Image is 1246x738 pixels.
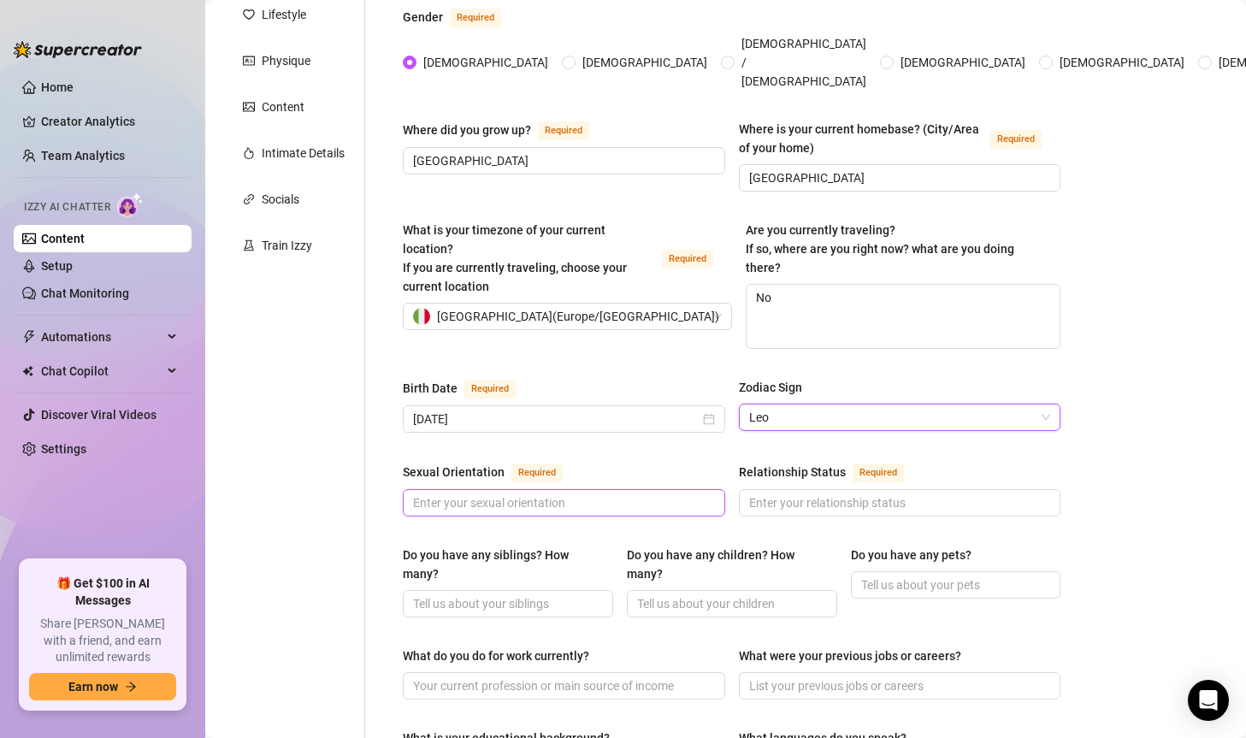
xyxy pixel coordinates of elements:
[413,493,712,512] input: Sexual Orientation
[403,462,582,482] label: Sexual Orientation
[403,121,531,139] div: Where did you grow up?
[637,594,824,613] input: Do you have any children? How many?
[739,120,1061,157] label: Where is your current homebase? (City/Area of your home)
[851,546,983,564] label: Do you have any pets?
[627,546,837,583] label: Do you have any children? How many?
[739,378,802,397] div: Zodiac Sign
[739,120,984,157] div: Where is your current homebase? (City/Area of your home)
[413,410,700,428] input: Birth Date
[24,199,110,215] span: Izzy AI Chatter
[262,190,299,209] div: Socials
[749,493,1048,512] input: Relationship Status
[851,546,971,564] div: Do you have any pets?
[403,120,608,140] label: Where did you grow up?
[262,51,310,70] div: Physique
[125,681,137,693] span: arrow-right
[243,9,255,21] span: heart
[464,380,516,399] span: Required
[746,223,1014,275] span: Are you currently traveling? If so, where are you right now? what are you doing there?
[861,576,1048,594] input: Do you have any pets?
[41,232,85,245] a: Content
[749,168,1048,187] input: Where is your current homebase? (City/Area of your home)
[990,130,1042,149] span: Required
[627,546,825,583] div: Do you have any children? How many?
[1188,680,1229,721] div: Open Intercom Messenger
[662,250,713,269] span: Required
[739,462,923,482] label: Relationship Status
[262,144,345,162] div: Intimate Details
[41,259,73,273] a: Setup
[29,576,176,609] span: 🎁 Get $100 in AI Messages
[68,680,118,694] span: Earn now
[41,149,125,162] a: Team Analytics
[538,121,589,140] span: Required
[853,463,904,482] span: Required
[403,646,601,665] label: What do you do for work currently?
[403,379,458,398] div: Birth Date
[41,442,86,456] a: Settings
[747,285,1060,348] textarea: No
[403,546,601,583] div: Do you have any siblings? How many?
[41,323,162,351] span: Automations
[403,378,534,399] label: Birth Date
[22,330,36,344] span: thunderbolt
[735,34,873,91] span: [DEMOGRAPHIC_DATA] / [DEMOGRAPHIC_DATA]
[450,9,501,27] span: Required
[894,53,1032,72] span: [DEMOGRAPHIC_DATA]
[41,286,129,300] a: Chat Monitoring
[403,7,520,27] label: Gender
[243,193,255,205] span: link
[41,408,156,422] a: Discover Viral Videos
[511,463,563,482] span: Required
[739,463,846,481] div: Relationship Status
[41,357,162,385] span: Chat Copilot
[739,378,814,397] label: Zodiac Sign
[739,646,961,665] div: What were your previous jobs or careers?
[416,53,555,72] span: [DEMOGRAPHIC_DATA]
[29,673,176,700] button: Earn nowarrow-right
[14,41,142,58] img: logo-BBDzfeDw.svg
[243,239,255,251] span: experiment
[413,676,712,695] input: What do you do for work currently?
[262,5,306,24] div: Lifestyle
[403,223,627,293] span: What is your timezone of your current location? If you are currently traveling, choose your curre...
[41,108,178,135] a: Creator Analytics
[403,8,443,27] div: Gender
[117,192,144,217] img: AI Chatter
[739,646,973,665] label: What were your previous jobs or careers?
[413,308,430,325] img: it
[1053,53,1191,72] span: [DEMOGRAPHIC_DATA]
[403,646,589,665] div: What do you do for work currently?
[749,404,1051,430] span: Leo
[437,304,719,329] span: [GEOGRAPHIC_DATA] ( Europe/[GEOGRAPHIC_DATA] )
[403,463,505,481] div: Sexual Orientation
[403,546,613,583] label: Do you have any siblings? How many?
[243,101,255,113] span: picture
[413,594,599,613] input: Do you have any siblings? How many?
[22,365,33,377] img: Chat Copilot
[41,80,74,94] a: Home
[576,53,714,72] span: [DEMOGRAPHIC_DATA]
[413,151,712,170] input: Where did you grow up?
[262,236,312,255] div: Train Izzy
[749,676,1048,695] input: What were your previous jobs or careers?
[243,147,255,159] span: fire
[262,97,304,116] div: Content
[29,616,176,666] span: Share [PERSON_NAME] with a friend, and earn unlimited rewards
[243,55,255,67] span: idcard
